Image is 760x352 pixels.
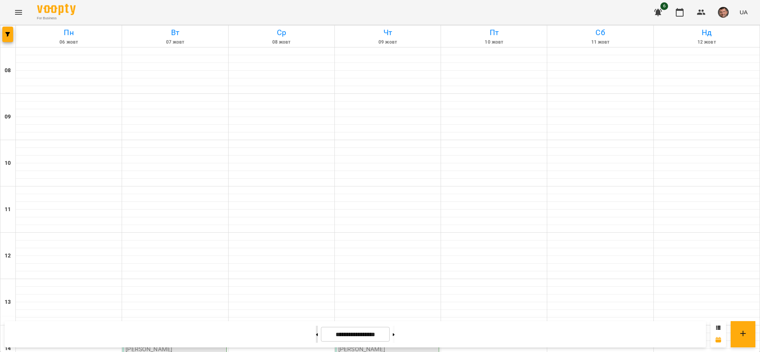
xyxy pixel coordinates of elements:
[5,159,11,168] h6: 10
[655,27,758,39] h6: Нд
[655,39,758,46] h6: 12 жовт
[37,16,76,21] span: For Business
[736,5,751,19] button: UA
[37,4,76,15] img: Voopty Logo
[442,27,546,39] h6: Пт
[230,27,333,39] h6: Ср
[740,8,748,16] span: UA
[442,39,546,46] h6: 10 жовт
[123,27,227,39] h6: Вт
[17,39,120,46] h6: 06 жовт
[17,27,120,39] h6: Пн
[660,2,668,10] span: 6
[5,252,11,260] h6: 12
[336,39,439,46] h6: 09 жовт
[5,113,11,121] h6: 09
[9,3,28,22] button: Menu
[5,66,11,75] h6: 08
[336,27,439,39] h6: Чт
[548,39,652,46] h6: 11 жовт
[5,205,11,214] h6: 11
[5,298,11,306] h6: 13
[123,39,227,46] h6: 07 жовт
[548,27,652,39] h6: Сб
[230,39,333,46] h6: 08 жовт
[718,7,729,18] img: 75717b8e963fcd04a603066fed3de194.png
